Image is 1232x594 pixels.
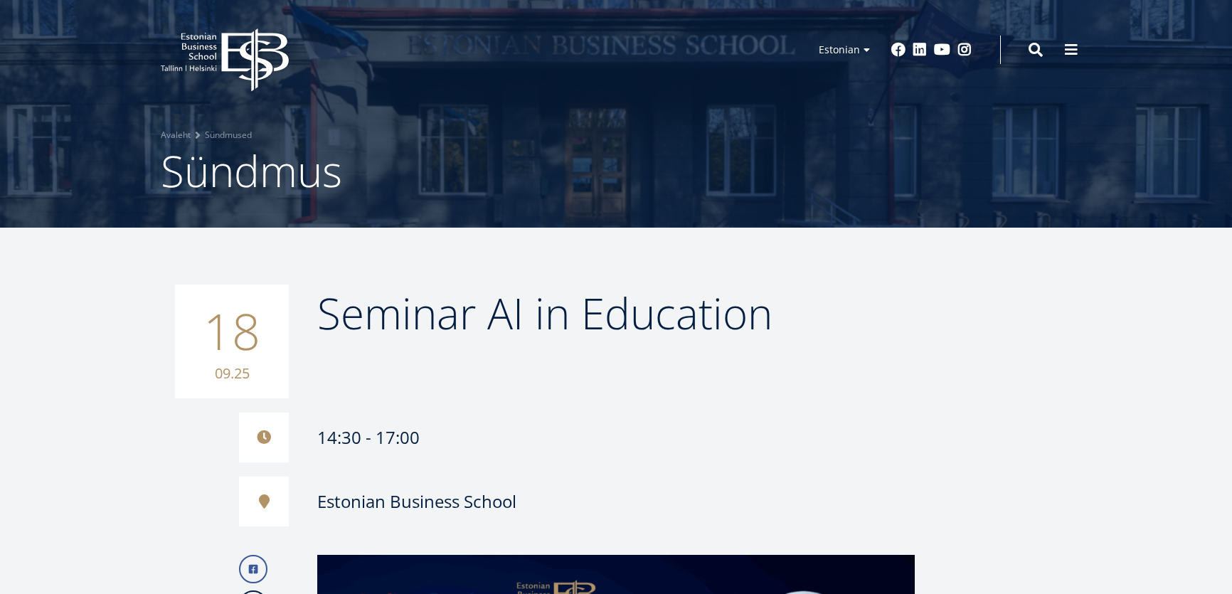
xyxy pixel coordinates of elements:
[175,285,289,398] div: 18
[239,555,267,583] a: Facebook
[205,128,252,142] a: Sündmused
[957,43,972,57] a: Instagram
[239,413,915,462] div: 14:30 - 17:00
[317,491,516,512] div: Estonian Business School
[189,363,275,384] small: 09.25
[161,128,191,142] a: Avaleht
[891,43,906,57] a: Facebook
[161,142,1071,199] h1: Sündmus
[934,43,950,57] a: Youtube
[913,43,927,57] a: Linkedin
[317,284,772,342] span: Seminar AI in Education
